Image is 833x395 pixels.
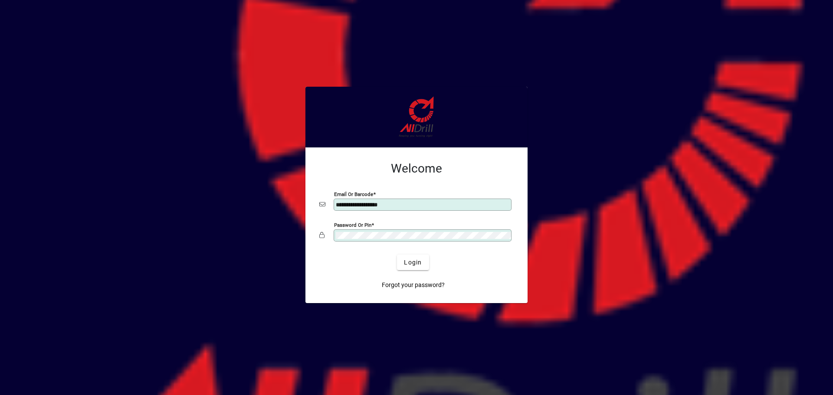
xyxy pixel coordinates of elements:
span: Login [404,258,422,267]
button: Login [397,255,429,270]
mat-label: Email or Barcode [334,191,373,197]
span: Forgot your password? [382,281,445,290]
h2: Welcome [319,161,514,176]
a: Forgot your password? [378,277,448,293]
mat-label: Password or Pin [334,222,371,228]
